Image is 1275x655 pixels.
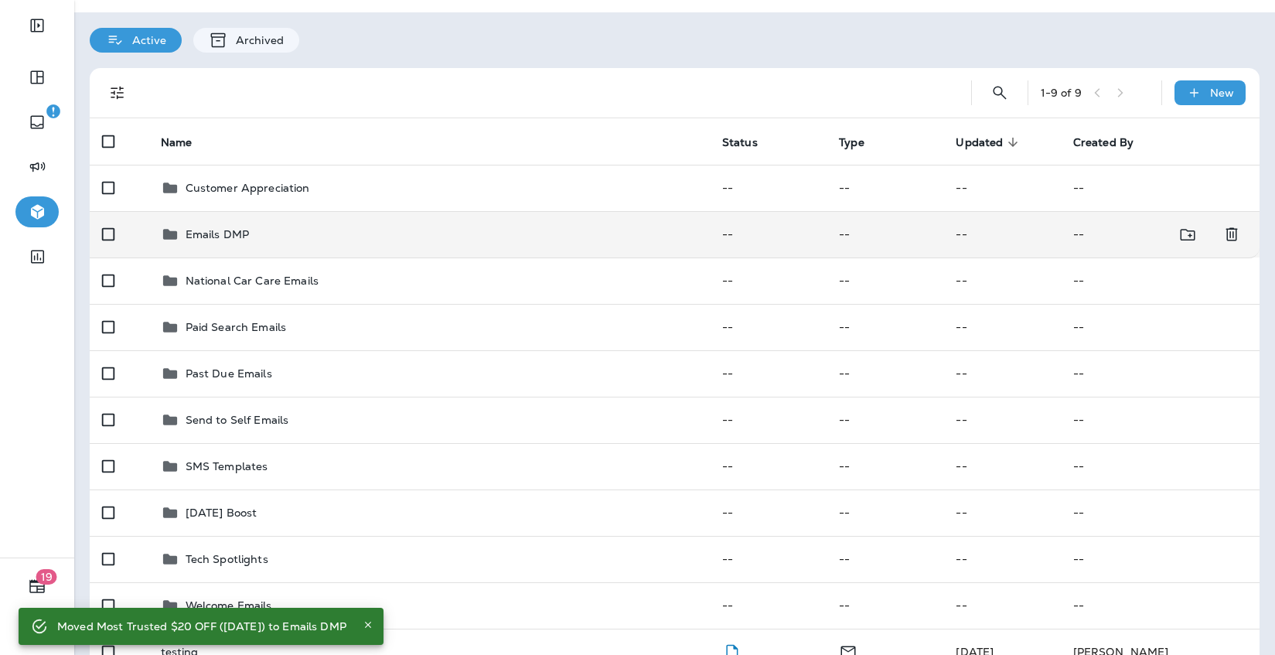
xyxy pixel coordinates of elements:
td: -- [827,397,943,443]
td: -- [1061,536,1260,582]
p: Past Due Emails [186,367,272,380]
div: Moved Most Trusted $20 OFF ([DATE]) to Emails DMP [57,612,346,640]
td: -- [827,258,943,304]
p: Emails DMP [186,228,249,241]
td: -- [943,304,1060,350]
td: -- [943,536,1060,582]
td: -- [710,397,827,443]
button: 19 [15,571,59,602]
td: -- [1061,490,1260,536]
td: -- [1061,304,1260,350]
td: -- [827,304,943,350]
td: -- [710,582,827,629]
p: New [1210,87,1234,99]
td: -- [1061,165,1260,211]
td: -- [943,211,1060,258]
td: -- [827,443,943,490]
span: Name [161,135,213,149]
span: Created By [1073,136,1134,149]
p: National Car Care Emails [186,275,319,287]
td: -- [1061,443,1260,490]
td: -- [943,397,1060,443]
td: -- [1061,582,1260,629]
p: SMS Templates [186,460,268,472]
td: -- [1061,397,1260,443]
p: Send to Self Emails [186,414,289,426]
span: Type [839,135,885,149]
div: 1 - 9 of 9 [1041,87,1082,99]
button: Delete [1216,219,1247,251]
span: Created By [1073,135,1154,149]
td: -- [710,211,827,258]
td: -- [827,350,943,397]
p: Archived [228,34,284,46]
button: Move to folder [1172,219,1204,251]
td: -- [1061,258,1260,304]
p: Welcome Emails [186,599,272,612]
td: -- [827,165,943,211]
td: -- [943,443,1060,490]
td: -- [943,490,1060,536]
td: -- [943,582,1060,629]
p: Customer Appreciation [186,182,310,194]
td: -- [1061,211,1202,258]
td: -- [943,258,1060,304]
td: -- [827,582,943,629]
span: Updated [956,135,1023,149]
td: -- [827,536,943,582]
td: -- [943,350,1060,397]
span: Status [722,135,778,149]
td: -- [710,304,827,350]
p: [DATE] Boost [186,507,257,519]
button: Expand Sidebar [15,10,59,41]
p: Active [124,34,166,46]
td: -- [710,165,827,211]
td: -- [1061,350,1260,397]
button: Close [359,616,377,634]
td: -- [710,536,827,582]
span: Type [839,136,864,149]
td: -- [710,258,827,304]
td: -- [943,165,1060,211]
span: Name [161,136,193,149]
td: -- [827,211,943,258]
td: -- [710,350,827,397]
span: Status [722,136,758,149]
td: -- [827,490,943,536]
span: 19 [36,569,57,585]
button: Search Templates [984,77,1015,108]
td: -- [710,443,827,490]
span: Updated [956,136,1003,149]
td: -- [710,490,827,536]
p: Tech Spotlights [186,553,268,565]
button: Filters [102,77,133,108]
p: Paid Search Emails [186,321,287,333]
